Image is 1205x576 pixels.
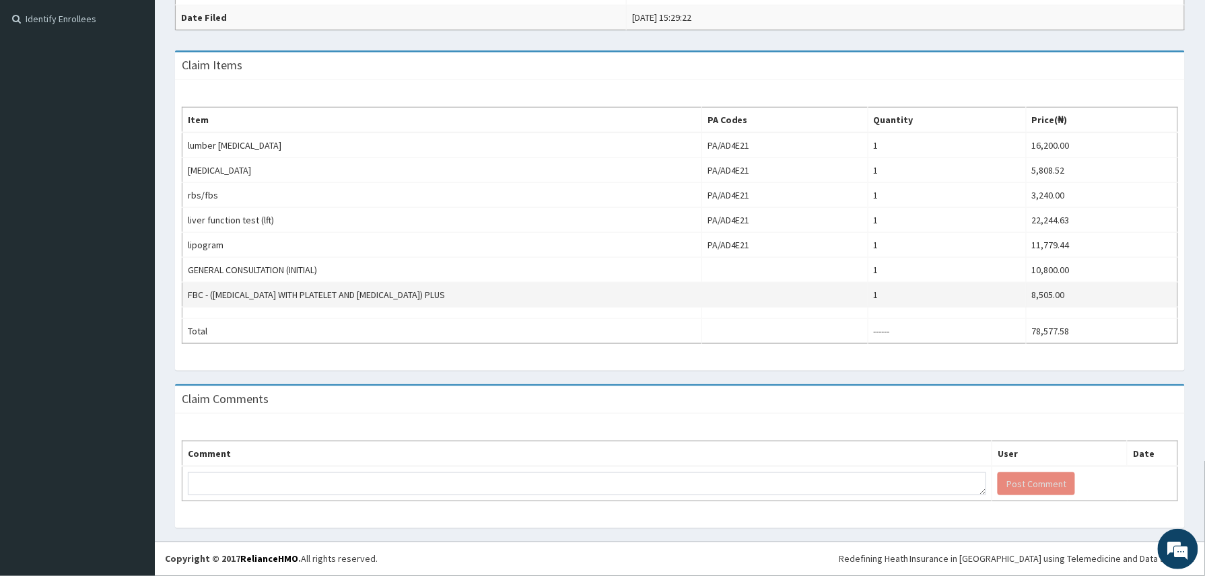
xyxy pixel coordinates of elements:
img: d_794563401_company_1708531726252_794563401 [25,67,55,101]
td: 1 [868,258,1026,283]
td: 1 [868,133,1026,158]
td: liver function test (lft) [182,208,702,233]
td: [MEDICAL_DATA] [182,158,702,183]
th: Price(₦) [1026,108,1177,133]
td: PA/AD4E21 [701,158,868,183]
td: PA/AD4E21 [701,183,868,208]
td: 10,800.00 [1026,258,1177,283]
td: 11,779.44 [1026,233,1177,258]
td: lumber [MEDICAL_DATA] [182,133,702,158]
td: FBC - ([MEDICAL_DATA] WITH PLATELET AND [MEDICAL_DATA]) PLUS [182,283,702,308]
td: lipogram [182,233,702,258]
td: 1 [868,158,1026,183]
td: 5,808.52 [1026,158,1177,183]
td: 22,244.63 [1026,208,1177,233]
td: GENERAL CONSULTATION (INITIAL) [182,258,702,283]
td: 1 [868,208,1026,233]
a: RelianceHMO [240,553,298,565]
div: [DATE] 15:29:22 [632,11,691,24]
td: 8,505.00 [1026,283,1177,308]
td: PA/AD4E21 [701,133,868,158]
h3: Claim Comments [182,393,269,405]
th: PA Codes [701,108,868,133]
td: 78,577.58 [1026,319,1177,344]
td: 1 [868,183,1026,208]
textarea: Type your message and hit 'Enter' [7,367,256,415]
th: Date Filed [176,5,627,30]
div: Chat with us now [70,75,226,93]
span: We're online! [78,170,186,305]
strong: Copyright © 2017 . [165,553,301,565]
footer: All rights reserved. [155,542,1205,576]
h3: Claim Items [182,59,242,71]
th: User [992,441,1128,467]
td: 1 [868,233,1026,258]
td: 1 [868,283,1026,308]
td: PA/AD4E21 [701,233,868,258]
td: ------ [868,319,1026,344]
td: PA/AD4E21 [701,208,868,233]
th: Comment [182,441,992,467]
td: 16,200.00 [1026,133,1177,158]
div: Minimize live chat window [221,7,253,39]
th: Date [1128,441,1178,467]
th: Quantity [868,108,1026,133]
td: rbs/fbs [182,183,702,208]
td: Total [182,319,702,344]
td: 3,240.00 [1026,183,1177,208]
div: Redefining Heath Insurance in [GEOGRAPHIC_DATA] using Telemedicine and Data Science! [839,552,1195,566]
button: Post Comment [998,472,1075,495]
th: Item [182,108,702,133]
